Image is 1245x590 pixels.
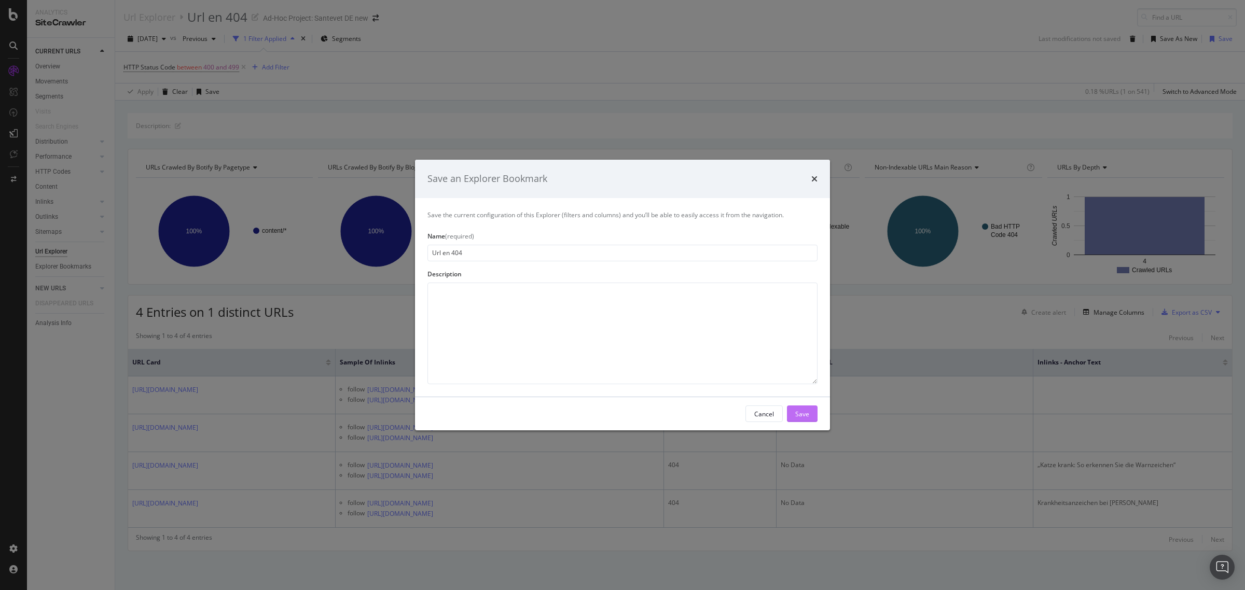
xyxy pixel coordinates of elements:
[415,160,830,430] div: modal
[745,405,783,422] button: Cancel
[427,270,818,278] div: Description
[787,405,818,422] button: Save
[427,232,445,241] span: Name
[427,245,818,261] input: Enter a name
[811,172,818,186] div: times
[427,172,547,186] div: Save an Explorer Bookmark
[445,232,474,241] span: (required)
[1210,555,1235,580] div: Open Intercom Messenger
[754,409,774,418] div: Cancel
[427,210,818,219] div: Save the current configuration of this Explorer (filters and columns) and you’ll be able to easil...
[795,409,809,418] div: Save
